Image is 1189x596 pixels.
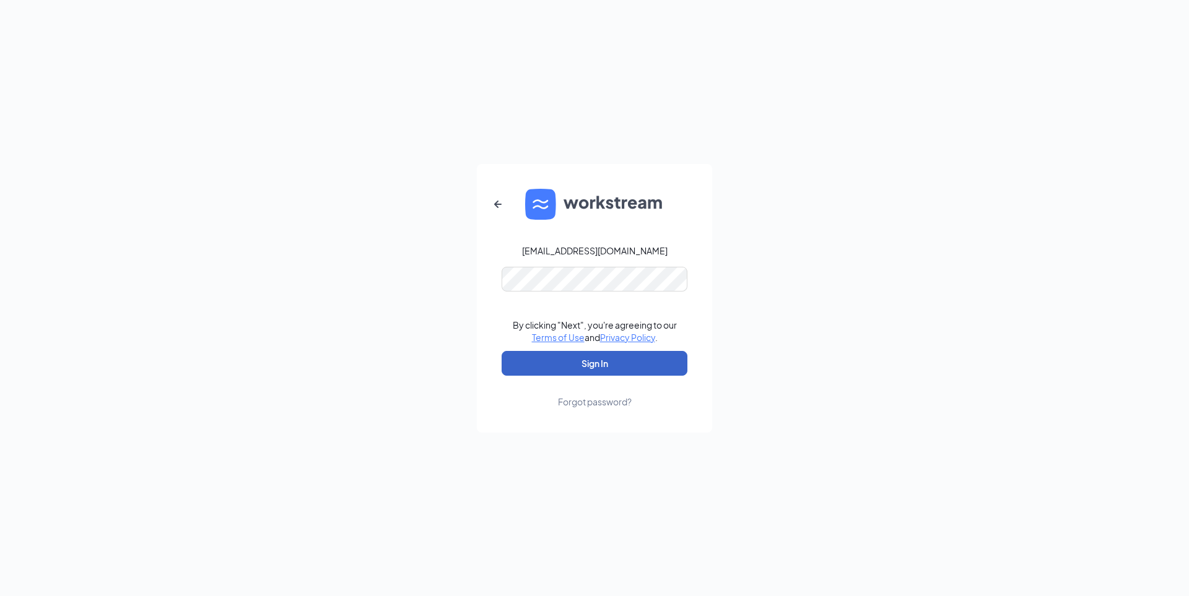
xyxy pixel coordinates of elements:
[522,244,668,257] div: [EMAIL_ADDRESS][DOMAIN_NAME]
[532,332,585,343] a: Terms of Use
[525,189,664,220] img: WS logo and Workstream text
[483,189,513,219] button: ArrowLeftNew
[558,376,632,408] a: Forgot password?
[513,319,677,343] div: By clicking "Next", you're agreeing to our and .
[502,351,687,376] button: Sign In
[490,197,505,212] svg: ArrowLeftNew
[600,332,655,343] a: Privacy Policy
[558,395,632,408] div: Forgot password?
